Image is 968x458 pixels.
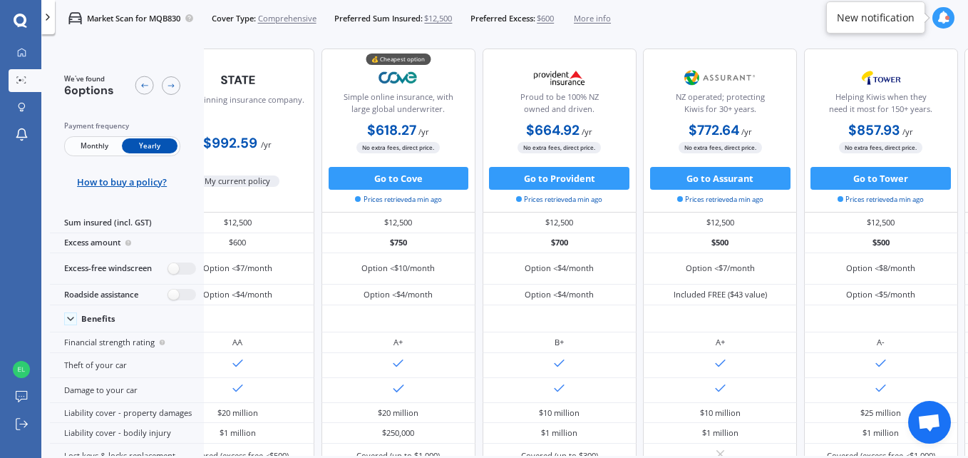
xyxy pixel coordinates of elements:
div: Award winning insurance company. [171,94,304,123]
div: $500 [804,233,958,253]
div: Included FREE ($43 value) [674,289,767,300]
div: $1 million [702,427,738,439]
img: Tower.webp [843,63,919,92]
div: $700 [483,233,637,253]
span: / yr [902,126,913,137]
div: Open chat [908,401,951,444]
span: No extra fees, direct price. [356,142,440,153]
span: No extra fees, direct price. [839,142,922,153]
span: Prices retrieved a min ago [838,195,924,205]
span: Prices retrieved a min ago [516,195,602,205]
div: Damage to your car [50,378,204,403]
div: Proud to be 100% NZ owned and driven. [492,91,626,120]
img: Assurant.png [682,63,758,92]
div: $10 million [700,407,741,419]
div: Option <$8/month [846,263,915,274]
span: / yr [261,139,272,150]
div: Theft of your car [50,353,204,378]
div: Excess-free windscreen [50,253,204,285]
img: Provident.png [522,63,597,92]
div: Option <$4/month [525,289,594,300]
button: Go to Assurant [650,167,791,190]
b: $664.92 [526,121,580,139]
div: Option <$5/month [846,289,915,300]
img: State-text-1.webp [200,66,276,93]
div: $20 million [378,407,418,419]
span: Monthly [66,138,122,153]
div: $1 million [863,427,899,439]
span: $600 [537,13,554,24]
span: Prices retrieved a min ago [677,195,763,205]
div: $20 million [217,407,258,419]
div: Option <$7/month [686,263,755,274]
div: $12,500 [643,213,797,233]
div: $12,500 [321,213,475,233]
div: Financial strength rating [50,332,204,352]
span: How to buy a policy? [77,176,167,188]
span: No extra fees, direct price. [518,142,601,153]
div: Option <$4/month [525,263,594,274]
div: Roadside assistance [50,285,204,305]
div: Liability cover - property damages [50,403,204,423]
div: Excess amount [50,233,204,253]
div: $25 million [860,407,901,419]
div: AA [232,337,242,348]
button: Go to Cove [329,167,469,190]
span: My current policy [196,175,280,187]
p: Market Scan for MQB830 [87,13,180,24]
div: A+ [716,337,725,348]
div: Option <$4/month [203,289,272,300]
div: $10 million [539,407,580,419]
span: Yearly [122,138,177,153]
div: Simple online insurance, with large global underwriter. [331,91,465,120]
div: $1 million [220,427,256,439]
div: Option <$10/month [361,263,435,274]
span: More info [574,13,611,24]
span: $12,500 [424,13,452,24]
img: Cove.webp [361,63,436,92]
div: $750 [321,233,475,253]
b: $618.27 [367,121,416,139]
div: NZ operated; protecting Kiwis for 30+ years. [653,91,787,120]
div: $600 [160,233,314,253]
div: Option <$7/month [203,263,272,274]
span: / yr [582,126,592,137]
div: $500 [643,233,797,253]
b: $992.59 [203,134,257,152]
button: Go to Provident [489,167,629,190]
div: Benefits [81,314,115,324]
div: $12,500 [160,213,314,233]
span: Comprehensive [258,13,316,24]
span: Preferred Sum Insured: [334,13,423,24]
div: A- [877,337,885,348]
div: $1 million [541,427,577,439]
b: $857.93 [848,121,900,139]
span: / yr [418,126,429,137]
span: Preferred Excess: [470,13,535,24]
b: $772.64 [689,121,739,139]
div: New notification [837,11,915,25]
span: Prices retrieved a min ago [355,195,441,205]
span: / yr [741,126,752,137]
button: Go to Tower [810,167,951,190]
span: No extra fees, direct price. [679,142,762,153]
span: We've found [64,74,114,84]
div: $250,000 [382,427,414,439]
span: 6 options [64,83,114,98]
div: B+ [555,337,564,348]
div: 💰 Cheapest option [366,54,431,65]
div: Sum insured (incl. GST) [50,213,204,233]
img: car.f15378c7a67c060ca3f3.svg [68,11,82,25]
div: A+ [393,337,403,348]
div: $12,500 [804,213,958,233]
div: Payment frequency [64,121,180,132]
img: aed0b774ef297076bb06ca678494b9dc [13,361,30,378]
span: Cover Type: [212,13,256,24]
div: Option <$4/month [364,289,433,300]
div: Liability cover - bodily injury [50,423,204,443]
div: Helping Kiwis when they need it most for 150+ years. [814,91,948,120]
div: $12,500 [483,213,637,233]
